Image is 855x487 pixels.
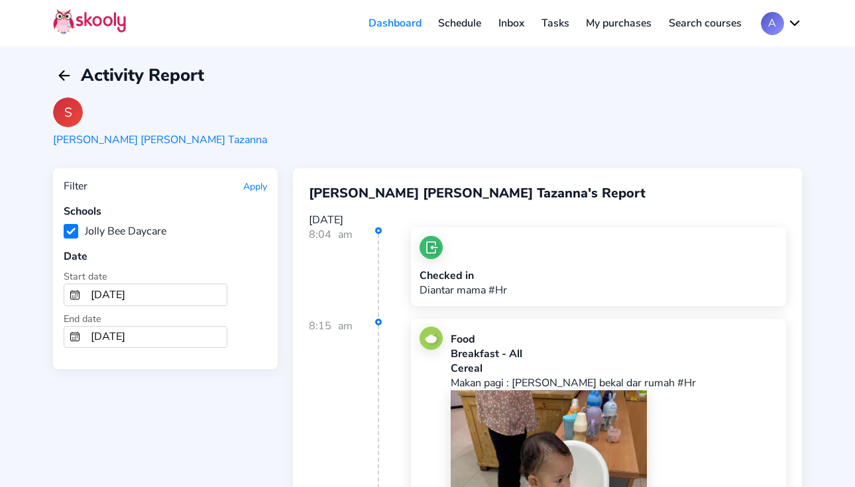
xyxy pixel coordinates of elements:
ion-icon: arrow back outline [56,68,72,83]
div: 8:04 [309,227,379,317]
a: Dashboard [360,13,430,34]
ion-icon: calendar outline [70,290,80,300]
img: food.jpg [420,327,443,350]
button: arrow back outline [53,64,76,87]
a: Schedule [430,13,490,34]
ion-icon: calendar outline [70,331,80,342]
img: Skooly [53,9,126,34]
span: End date [64,312,101,325]
input: From Date [85,284,227,305]
div: [PERSON_NAME] [PERSON_NAME] Tazanna [53,133,267,147]
div: Date [64,249,267,264]
button: Achevron down outline [761,12,802,35]
span: [PERSON_NAME] [PERSON_NAME] Tazanna's Report [309,184,646,202]
p: Diantar mama #Hr [420,283,507,298]
div: Cereal [451,361,777,376]
div: [DATE] [309,213,786,227]
button: calendar outline [64,327,85,348]
a: My purchases [577,13,660,34]
span: Start date [64,270,107,283]
input: To Date [85,327,227,348]
div: S [53,97,83,127]
label: Jolly Bee Daycare [64,224,166,239]
a: Tasks [533,13,578,34]
div: Breakfast - All [451,347,777,361]
div: Filter [64,179,87,193]
a: Inbox [490,13,533,34]
div: Checked in [420,268,507,283]
img: checkin.jpg [420,236,443,259]
span: Activity Report [81,64,204,87]
button: Apply [243,180,267,193]
a: Search courses [660,13,750,34]
div: Schools [64,204,267,219]
button: calendar outline [64,284,85,305]
div: Food [451,332,777,347]
p: Makan pagi : [PERSON_NAME] bekal dar rumah #Hr [451,376,777,390]
div: am [338,227,353,317]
